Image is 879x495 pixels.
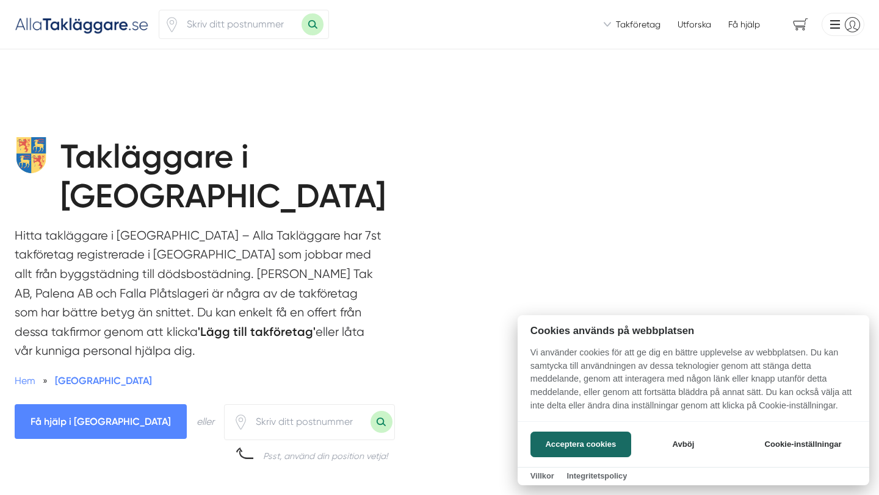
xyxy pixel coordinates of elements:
button: Cookie-inställningar [750,432,856,457]
a: Integritetspolicy [566,471,627,480]
h2: Cookies används på webbplatsen [518,325,869,337]
p: Vi använder cookies för att ge dig en bättre upplevelse av webbplatsen. Du kan samtycka till anvä... [518,346,869,421]
button: Acceptera cookies [530,432,631,457]
a: Villkor [530,471,554,480]
button: Avböj [635,432,732,457]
